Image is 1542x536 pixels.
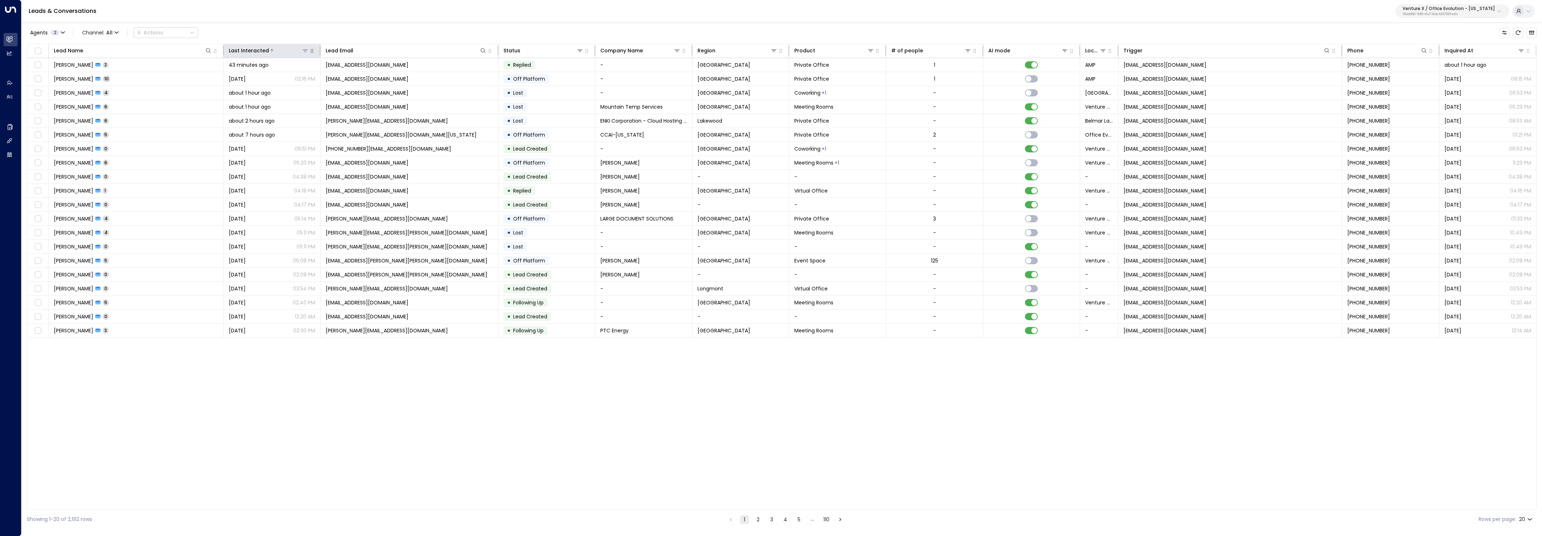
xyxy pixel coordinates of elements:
span: Off Platform [513,131,545,138]
span: Russell Leavitt [54,131,93,138]
span: +13035911507 [1347,103,1390,110]
span: 1 [103,188,108,194]
div: • [507,129,511,141]
span: Toggle select row [33,228,42,237]
span: chavonecrespo@gmail.com [326,61,408,68]
span: Aug 26, 2025 [229,173,246,180]
span: Lead Created [513,145,547,152]
p: Venture X / Office Evolution - [US_STATE] [1403,6,1495,11]
span: leah@largedocuments.com [326,215,448,222]
div: Region [697,46,777,55]
span: Toggle select row [33,256,42,265]
span: Denver [697,229,750,236]
span: Denver [697,159,750,166]
span: Trautmann Martin Law [600,159,640,166]
span: Off Platform [513,159,545,166]
span: Janae Mann [54,173,93,180]
span: 6 [103,160,109,166]
td: - [789,240,886,253]
span: marketing@venturex.com [1124,243,1206,250]
span: Lakewood [697,117,722,124]
span: Off Platform [513,75,545,82]
div: Inquired At [1444,46,1473,55]
span: Yesterday [1444,215,1461,222]
span: Trautmann Martin Law [600,187,640,194]
span: Denver [697,75,750,82]
span: +12623659220 [1347,145,1390,152]
div: Lead Email [326,46,353,55]
span: +16514420432 [1347,187,1390,194]
div: • [507,73,511,85]
div: • [507,101,511,113]
span: Yesterday [229,145,246,152]
span: Private Office [794,131,829,138]
span: jmann@trautlaw.com [326,201,408,208]
div: - [933,145,936,152]
span: 4 [103,229,109,236]
span: Janae Mann [54,159,93,166]
span: Toggle select row [33,186,42,195]
span: Aug 16, 2025 [1444,117,1461,124]
span: 4 [103,215,109,222]
span: Denver [697,215,750,222]
span: jmann@trautlaw.com [326,159,408,166]
span: +16502792115 [1347,117,1390,124]
span: noreply@notifications.hubspot.com [1124,229,1206,236]
div: Actions [137,29,163,36]
span: Toggle select row [33,200,42,209]
span: Aug 13, 2025 [1444,89,1461,96]
div: Company Name [600,46,643,55]
span: Toggle select row [33,214,42,223]
span: Aug 26, 2025 [1444,173,1461,180]
span: Coworking [794,89,820,96]
span: russell@ccai-colorado.com [326,131,477,138]
span: jacob gressman [54,103,93,110]
div: - [933,187,936,194]
span: ENKI Corporation - Cloud Hosting & Virtual TechOps [600,117,687,124]
p: 05:20 PM [293,159,315,166]
span: Toggle select row [33,242,42,251]
div: Last Interacted [229,46,309,55]
div: # of people [891,46,923,55]
span: 0 [103,243,109,250]
span: Meeting Rooms [794,229,833,236]
div: Company Name [600,46,680,55]
td: - [1080,310,1118,323]
span: jmann@trautlaw.com [326,173,408,180]
span: Office Evolution Greenwood Village - Progress Place [1085,131,1113,138]
span: noreply@notifications.hubspot.com [1124,117,1206,124]
span: LARGE DOCUMENT SOLUTIONS [600,215,673,222]
span: Coworking [794,145,820,152]
span: Aug 26, 2025 [1444,229,1461,236]
div: - [933,103,936,110]
div: • [507,59,511,71]
td: - [595,296,692,309]
span: Eric Novikoff [54,117,93,124]
span: 2 [103,62,109,68]
div: Product [794,46,815,55]
td: - [789,268,886,281]
button: Agents2 [27,28,67,38]
div: • [507,227,511,239]
div: • [507,255,511,267]
div: - [933,229,936,236]
div: Phone [1347,46,1427,55]
div: - [933,173,936,180]
div: - [933,117,936,124]
span: Refresh [1513,28,1523,38]
span: Toggle select row [33,131,42,139]
span: All [106,30,113,35]
div: Lead Name [54,46,83,55]
span: 43 minutes ago [229,61,269,68]
p: 08:53 AM [1509,117,1531,124]
span: Toggle select row [33,89,42,98]
p: 04:17 PM [294,201,315,208]
span: Joseph Day [54,89,93,96]
span: Meeting Rooms [794,103,833,110]
div: Status [503,46,583,55]
span: Sep 06, 2025 [1444,131,1461,138]
span: jmann@trautlaw.com [326,187,408,194]
span: Denver [697,103,750,110]
span: 6 [103,118,109,124]
span: Aug 29, 2025 [229,75,246,82]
